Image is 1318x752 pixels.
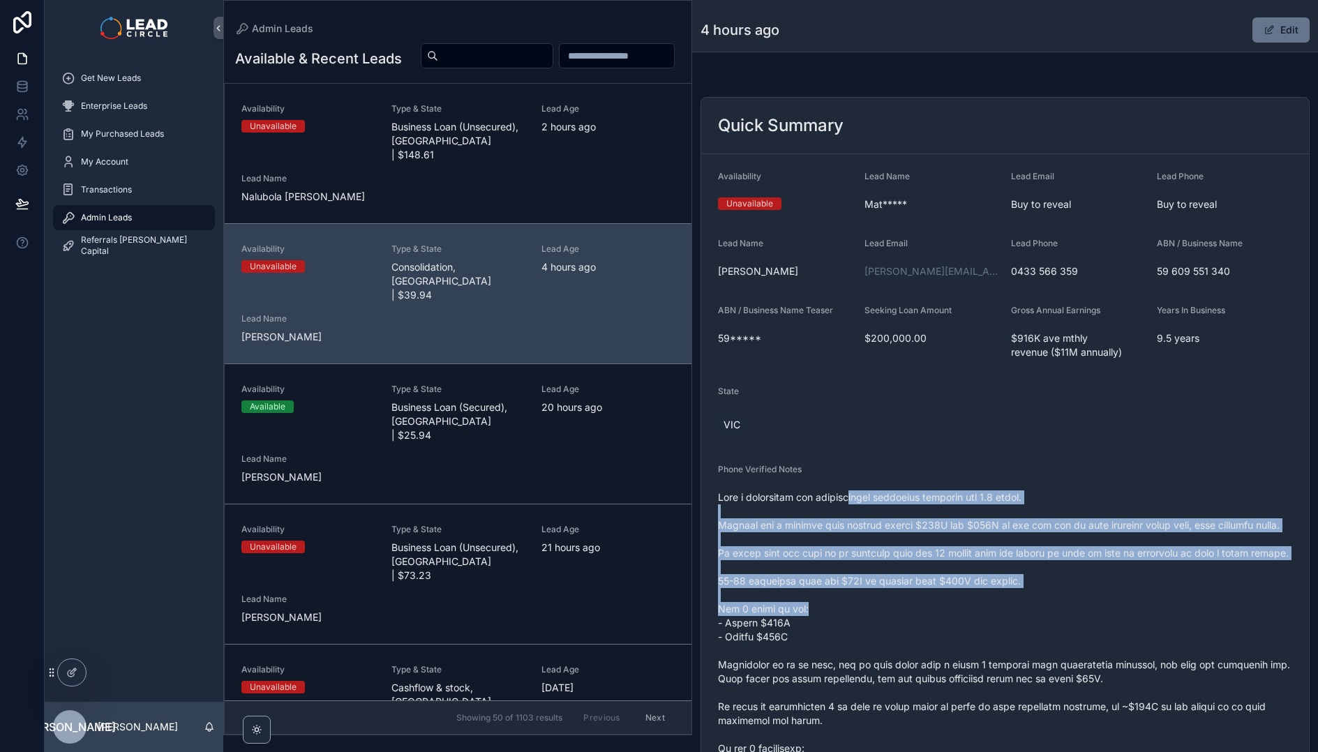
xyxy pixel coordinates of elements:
span: 20 hours ago [541,400,675,414]
span: 2 hours ago [541,120,675,134]
span: ABN / Business Name [1157,238,1243,248]
span: Enterprise Leads [81,100,147,112]
span: [PERSON_NAME] [718,264,853,278]
span: Availability [241,243,375,255]
a: AvailabilityUnavailableType & StateBusiness Loan (Unsecured), [GEOGRAPHIC_DATA] | $148.61Lead Age... [225,84,691,223]
span: Buy to reveal [1157,197,1292,211]
span: Lead Name [241,313,375,324]
span: Type & State [391,103,525,114]
span: Type & State [391,243,525,255]
span: $200,000.00 [864,331,1000,345]
span: [DATE] [541,681,675,695]
span: Type & State [391,664,525,675]
a: My Account [53,149,215,174]
span: Availability [241,103,375,114]
span: Cashflow & stock, [GEOGRAPHIC_DATA] | $30.58 [391,681,525,723]
span: My Purchased Leads [81,128,164,140]
span: Business Loan (Secured), [GEOGRAPHIC_DATA] | $25.94 [391,400,525,442]
h2: Quick Summary [718,114,844,137]
span: Admin Leads [252,22,313,36]
span: Get New Leads [81,73,141,84]
a: Admin Leads [235,22,313,36]
span: 21 hours ago [541,541,675,555]
span: Admin Leads [81,212,132,223]
span: Availability [241,524,375,535]
div: scrollable content [45,56,223,276]
span: Availability [241,664,375,675]
a: Get New Leads [53,66,215,91]
span: [PERSON_NAME] [241,470,375,484]
span: Availability [718,171,761,181]
a: AvailabilityUnavailableType & StateBusiness Loan (Unsecured), [GEOGRAPHIC_DATA] | $73.23Lead Age2... [225,504,691,644]
span: VIC [724,418,740,432]
span: Gross Annual Earnings [1011,305,1100,315]
span: Lead Email [864,238,908,248]
span: 4 hours ago [541,260,675,274]
button: Next [636,707,675,728]
a: AvailabilityAvailableType & StateBusiness Loan (Secured), [GEOGRAPHIC_DATA] | $25.94Lead Age20 ho... [225,363,691,504]
span: Lead Age [541,664,675,675]
span: Seeking Loan Amount [864,305,952,315]
p: [PERSON_NAME] [98,720,178,734]
span: Lead Age [541,103,675,114]
span: Type & State [391,384,525,395]
a: Referrals [PERSON_NAME] Capital [53,233,215,258]
span: Lead Name [718,238,763,248]
span: Lead Age [541,384,675,395]
span: Nalubola [PERSON_NAME] [241,190,375,204]
span: My Account [81,156,128,167]
span: 0433 566 359 [1011,264,1146,278]
span: Lead Email [1011,171,1054,181]
span: Transactions [81,184,132,195]
span: Business Loan (Unsecured), [GEOGRAPHIC_DATA] | $148.61 [391,120,525,162]
span: Availability [241,384,375,395]
div: Available [250,400,285,413]
a: Admin Leads [53,205,215,230]
span: Lead Age [541,524,675,535]
a: My Purchased Leads [53,121,215,146]
span: Phone Verified Notes [718,464,802,474]
div: Unavailable [250,541,297,553]
a: [PERSON_NAME][EMAIL_ADDRESS][DOMAIN_NAME] [864,264,1000,278]
span: Lead Phone [1011,238,1058,248]
span: State [718,386,739,396]
span: [PERSON_NAME] [241,610,375,624]
span: Showing 50 of 1103 results [456,712,562,723]
span: [PERSON_NAME] [241,330,375,344]
span: Years In Business [1157,305,1225,315]
span: 59 609 551 340 [1157,264,1292,278]
span: Lead Phone [1157,171,1204,181]
span: Consolidation, [GEOGRAPHIC_DATA] | $39.94 [391,260,525,302]
div: Unavailable [250,260,297,273]
a: Transactions [53,177,215,202]
span: Lead Age [541,243,675,255]
a: Enterprise Leads [53,93,215,119]
span: Type & State [391,524,525,535]
span: Lead Name [864,171,910,181]
div: Unavailable [250,120,297,133]
div: Unavailable [250,681,297,693]
span: Buy to reveal [1011,197,1146,211]
span: ABN / Business Name Teaser [718,305,833,315]
span: Business Loan (Unsecured), [GEOGRAPHIC_DATA] | $73.23 [391,541,525,582]
span: Lead Name [241,453,375,465]
h1: Available & Recent Leads [235,49,402,68]
h1: 4 hours ago [701,20,779,40]
div: Unavailable [726,197,773,210]
span: Lead Name [241,173,375,184]
button: Edit [1252,17,1310,43]
span: Lead Name [241,594,375,605]
span: 9.5 years [1157,331,1292,345]
img: App logo [100,17,167,39]
span: [PERSON_NAME] [24,719,116,735]
span: Referrals [PERSON_NAME] Capital [81,234,201,257]
a: AvailabilityUnavailableType & StateConsolidation, [GEOGRAPHIC_DATA] | $39.94Lead Age4 hours agoLe... [225,223,691,363]
span: $916K ave mthly revenue ($11M annually) [1011,331,1146,359]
